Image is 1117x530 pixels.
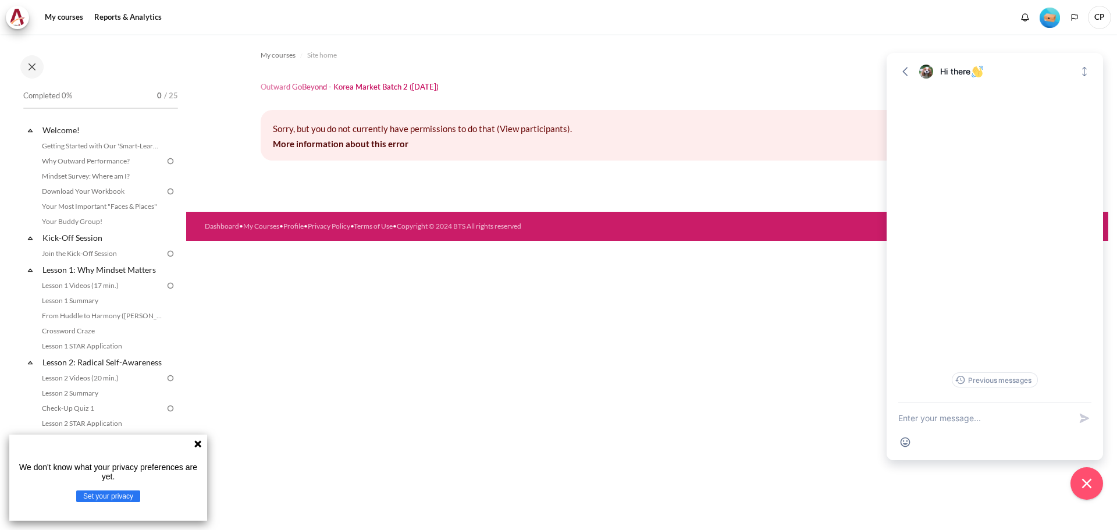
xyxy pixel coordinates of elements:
[14,463,202,481] p: We don't know what your privacy preferences are yet.
[38,386,165,400] a: Lesson 2 Summary
[261,82,439,92] h1: Outward GoBeyond - Korea Market Batch 2 ([DATE])
[38,279,165,293] a: Lesson 1 Videos (17 min.)
[273,122,1022,136] p: Sorry, but you do not currently have permissions to do that (View participants).
[165,280,176,291] img: To do
[205,221,698,232] div: • • • • •
[165,403,176,414] img: To do
[38,401,165,415] a: Check-Up Quiz 1
[41,6,87,29] a: My courses
[165,186,176,197] img: To do
[261,46,1034,65] nav: Navigation bar
[1035,6,1065,28] a: Level #1
[41,432,165,447] a: Lesson 3: Diagnosing the Drama
[1016,9,1034,26] div: Show notification window with no new notifications
[261,50,296,61] span: My courses
[76,490,140,502] button: Set your privacy
[38,417,165,431] a: Lesson 2 STAR Application
[38,154,165,168] a: Why Outward Performance?
[24,264,36,276] span: Collapse
[283,222,304,230] a: Profile
[24,232,36,244] span: Collapse
[157,90,162,102] span: 0
[165,373,176,383] img: To do
[23,90,72,102] span: Completed 0%
[41,262,165,278] a: Lesson 1: Why Mindset Matters
[41,354,165,370] a: Lesson 2: Radical Self-Awareness
[38,200,165,214] a: Your Most Important "Faces & Places"
[354,222,393,230] a: Terms of Use
[38,294,165,308] a: Lesson 1 Summary
[243,222,279,230] a: My Courses
[307,48,337,62] a: Site home
[38,309,165,323] a: From Huddle to Harmony ([PERSON_NAME]'s Story)
[38,324,165,338] a: Crossword Craze
[90,6,166,29] a: Reports & Analytics
[261,48,296,62] a: My courses
[38,371,165,385] a: Lesson 2 Videos (20 min.)
[273,138,408,149] a: More information about this error
[38,139,165,153] a: Getting Started with Our 'Smart-Learning' Platform
[1088,6,1111,29] a: User menu
[1066,9,1083,26] button: Languages
[38,184,165,198] a: Download Your Workbook
[24,125,36,136] span: Collapse
[165,156,176,166] img: To do
[186,34,1108,212] section: Content
[38,339,165,353] a: Lesson 1 STAR Application
[38,169,165,183] a: Mindset Survey: Where am I?
[164,90,178,102] span: / 25
[1088,6,1111,29] span: CP
[205,222,239,230] a: Dashboard
[38,215,165,229] a: Your Buddy Group!
[24,434,36,446] span: Expand
[24,357,36,368] span: Collapse
[41,122,165,138] a: Welcome!
[6,6,35,29] a: Architeck Architeck
[308,222,350,230] a: Privacy Policy
[41,230,165,246] a: Kick-Off Session
[1040,8,1060,28] img: Level #1
[397,222,521,230] a: Copyright © 2024 BTS All rights reserved
[9,9,26,26] img: Architeck
[38,247,165,261] a: Join the Kick-Off Session
[307,50,337,61] span: Site home
[165,248,176,259] img: To do
[1040,6,1060,28] div: Level #1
